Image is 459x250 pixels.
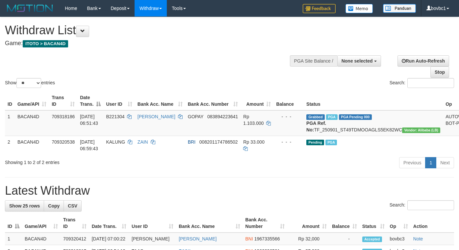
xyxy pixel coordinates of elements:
[138,139,148,145] a: ZAIN
[290,55,337,67] div: PGA Site Balance /
[383,4,416,13] img: panduan.png
[9,203,40,208] span: Show 25 rows
[89,233,129,245] td: [DATE] 07:00:22
[129,214,176,233] th: User ID: activate to sort column ascending
[48,203,60,208] span: Copy
[5,40,299,47] h4: Game:
[362,236,382,242] span: Accepted
[273,92,304,110] th: Balance
[402,127,440,133] span: Vendor URL: https://dashboard.q2checkout.com/secure
[411,214,454,233] th: Action
[390,200,454,210] label: Search:
[5,184,454,197] h1: Latest Withdraw
[407,200,454,210] input: Search:
[135,92,185,110] th: Bank Acc. Name: activate to sort column ascending
[436,157,454,168] a: Next
[5,3,55,13] img: MOTION_logo.png
[68,203,77,208] span: CSV
[61,233,89,245] td: 709320412
[304,110,443,136] td: TF_250901_ST49TDMOOAGLS5EK82WC
[345,4,373,13] img: Button%20Memo.svg
[188,139,195,145] span: BRI
[15,110,49,136] td: BACAN4D
[337,55,381,67] button: None selected
[325,140,337,145] span: Marked by bovbc3
[5,200,44,211] a: Show 25 rows
[199,139,238,145] span: Copy 008201174786502 to clipboard
[5,156,186,166] div: Showing 1 to 2 of 2 entries
[176,214,242,233] th: Bank Acc. Name: activate to sort column ascending
[5,214,22,233] th: ID: activate to sort column descending
[80,114,98,126] span: [DATE] 06:51:43
[22,233,61,245] td: BACAN4D
[179,236,217,241] a: [PERSON_NAME]
[106,114,124,119] span: B221304
[326,114,338,120] span: Marked by bovbc3
[80,139,98,151] span: [DATE] 06:59:43
[5,136,15,154] td: 2
[49,92,77,110] th: Trans ID: activate to sort column ascending
[287,233,329,245] td: Rp 32,000
[287,214,329,233] th: Amount: activate to sort column ascending
[22,214,61,233] th: Game/API: activate to sort column ascending
[44,200,64,211] a: Copy
[241,92,273,110] th: Amount: activate to sort column ascending
[15,136,49,154] td: BACAN4D
[329,233,360,245] td: -
[360,214,387,233] th: Status: activate to sort column ascending
[16,78,41,88] select: Showentries
[397,55,449,67] a: Run Auto-Refresh
[243,214,287,233] th: Bank Acc. Number: activate to sort column ascending
[339,114,372,120] span: PGA Pending
[306,114,325,120] span: Grabbed
[245,236,253,241] span: BNI
[413,236,423,241] a: Note
[243,139,265,145] span: Rp 33.000
[103,92,135,110] th: User ID: activate to sort column ascending
[188,114,203,119] span: GOPAY
[52,114,75,119] span: 709318186
[342,58,373,64] span: None selected
[77,92,103,110] th: Date Trans.: activate to sort column descending
[129,233,176,245] td: [PERSON_NAME]
[5,24,299,37] h1: Withdraw List
[15,92,49,110] th: Game/API: activate to sort column ascending
[5,110,15,136] td: 1
[425,157,436,168] a: 1
[138,114,175,119] a: [PERSON_NAME]
[387,233,411,245] td: bovbc3
[5,92,15,110] th: ID
[185,92,241,110] th: Bank Acc. Number: activate to sort column ascending
[306,121,326,132] b: PGA Ref. No:
[106,139,125,145] span: KALUNG
[276,113,301,120] div: - - -
[52,139,75,145] span: 709320538
[61,214,89,233] th: Trans ID: activate to sort column ascending
[64,200,82,211] a: CSV
[306,140,324,145] span: Pending
[304,92,443,110] th: Status
[23,40,68,47] span: ITOTO > BACAN4D
[390,78,454,88] label: Search:
[5,233,22,245] td: 1
[243,114,264,126] span: Rp 1.103.000
[5,78,55,88] label: Show entries
[89,214,129,233] th: Date Trans.: activate to sort column ascending
[207,114,238,119] span: Copy 083894223641 to clipboard
[407,78,454,88] input: Search:
[430,67,449,78] a: Stop
[254,236,280,241] span: Copy 1967335566 to clipboard
[329,214,360,233] th: Balance: activate to sort column ascending
[399,157,425,168] a: Previous
[303,4,336,13] img: Feedback.jpg
[276,139,301,145] div: - - -
[387,214,411,233] th: Op: activate to sort column ascending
